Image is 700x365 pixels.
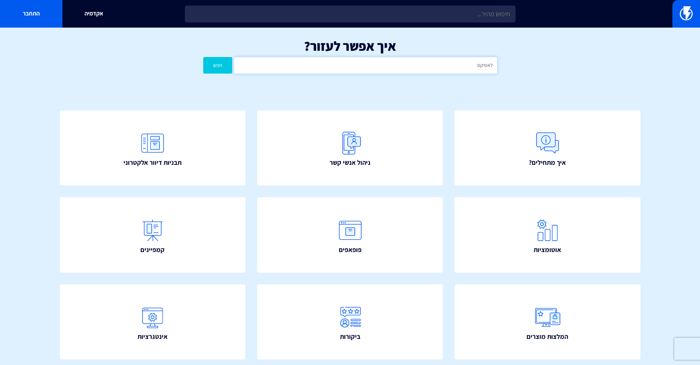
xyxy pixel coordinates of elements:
span: קמפיינים [140,245,165,255]
span: פופאפים [339,245,362,255]
a: המלצות מוצרים [455,284,640,360]
span: תבניות דיוור אלקטרוני [123,158,182,167]
span: אינטגרציות [137,332,168,341]
button: חפש [203,57,233,74]
span: איך מתחילים? [529,158,566,167]
a: איך מתחילים? [455,110,640,186]
input: חיפוש [234,57,497,74]
a: אוטומציות [455,197,640,273]
span: אוטומציות [534,245,561,255]
a: תבניות דיוור אלקטרוני [60,110,246,186]
h1: איך אפשר לעזור? [11,39,689,53]
a: אינטגרציות [60,284,246,360]
a: פופאפים [257,197,443,273]
input: חיפוש מהיר... [185,6,516,22]
span: המלצות מוצרים [527,332,568,341]
span: ביקורות [340,332,360,341]
a: קמפיינים [60,197,246,273]
span: ניהול אנשי קשר [330,158,370,167]
a: ניהול אנשי קשר [257,110,443,186]
a: ביקורות [257,284,443,360]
